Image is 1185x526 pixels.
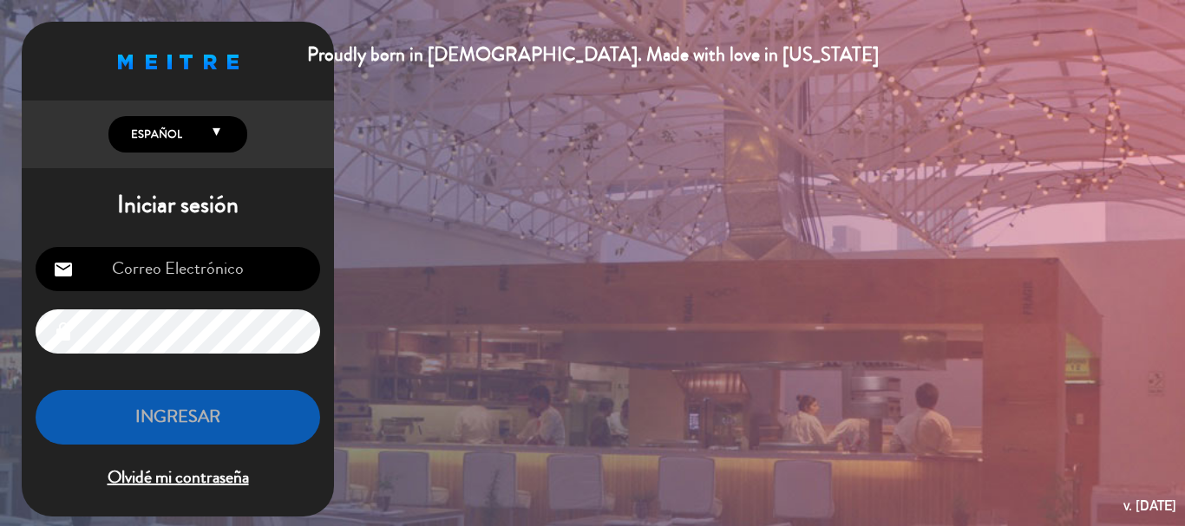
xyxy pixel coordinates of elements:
span: Español [127,126,182,143]
h1: Iniciar sesión [22,191,334,220]
i: email [53,259,74,280]
div: v. [DATE] [1123,494,1176,517]
button: INGRESAR [36,390,320,445]
span: Olvidé mi contraseña [36,464,320,492]
input: Correo Electrónico [36,247,320,291]
i: lock [53,321,74,342]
